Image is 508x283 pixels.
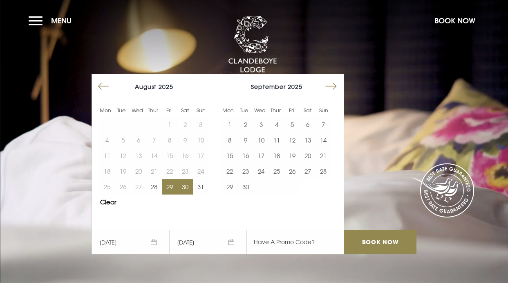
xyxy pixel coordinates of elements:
[284,117,300,132] td: Choose Friday, September 5, 2025 as your end date.
[316,163,331,179] button: 28
[269,117,284,132] button: 4
[237,163,253,179] button: 23
[237,179,253,195] button: 30
[344,230,416,254] input: Book Now
[253,117,269,132] button: 3
[284,117,300,132] button: 5
[228,16,277,73] img: Clandeboye Lodge
[237,117,253,132] td: Choose Tuesday, September 2, 2025 as your end date.
[237,179,253,195] td: Choose Tuesday, September 30, 2025 as your end date.
[222,117,237,132] td: Choose Monday, September 1, 2025 as your end date.
[237,148,253,163] td: Choose Tuesday, September 16, 2025 as your end date.
[300,163,316,179] td: Choose Saturday, September 27, 2025 as your end date.
[284,148,300,163] td: Choose Friday, September 19, 2025 as your end date.
[222,163,237,179] td: Choose Monday, September 22, 2025 as your end date.
[269,163,284,179] td: Choose Thursday, September 25, 2025 as your end date.
[222,179,237,195] td: Choose Monday, September 29, 2025 as your end date.
[284,132,300,148] button: 12
[222,148,237,163] button: 15
[253,163,269,179] button: 24
[269,163,284,179] button: 25
[316,148,331,163] button: 21
[300,117,316,132] td: Choose Saturday, September 6, 2025 as your end date.
[29,12,76,29] button: Menu
[284,132,300,148] td: Choose Friday, September 12, 2025 as your end date.
[300,117,316,132] button: 6
[316,132,331,148] td: Choose Sunday, September 14, 2025 as your end date.
[100,199,116,205] button: Clear
[253,117,269,132] td: Choose Wednesday, September 3, 2025 as your end date.
[237,117,253,132] button: 2
[284,163,300,179] td: Choose Friday, September 26, 2025 as your end date.
[300,148,316,163] td: Choose Saturday, September 20, 2025 as your end date.
[253,148,269,163] button: 17
[269,117,284,132] td: Choose Thursday, September 4, 2025 as your end date.
[316,163,331,179] td: Choose Sunday, September 28, 2025 as your end date.
[159,83,173,90] span: 2025
[193,179,208,195] button: 31
[177,179,193,195] button: 30
[146,179,162,195] td: Choose Thursday, August 28, 2025 as your end date.
[222,132,237,148] td: Choose Monday, September 8, 2025 as your end date.
[300,148,316,163] button: 20
[222,148,237,163] td: Choose Monday, September 15, 2025 as your end date.
[269,132,284,148] td: Choose Thursday, September 11, 2025 as your end date.
[135,83,157,90] span: August
[237,163,253,179] td: Choose Tuesday, September 23, 2025 as your end date.
[269,148,284,163] button: 18
[316,132,331,148] button: 14
[169,230,247,254] span: [DATE]
[237,132,253,148] td: Choose Tuesday, September 9, 2025 as your end date.
[92,230,169,254] span: [DATE]
[253,163,269,179] td: Choose Wednesday, September 24, 2025 as your end date.
[222,117,237,132] button: 1
[253,148,269,163] td: Choose Wednesday, September 17, 2025 as your end date.
[288,83,302,90] span: 2025
[193,179,208,195] td: Choose Sunday, August 31, 2025 as your end date.
[237,148,253,163] button: 16
[222,163,237,179] button: 22
[316,117,331,132] button: 7
[269,132,284,148] button: 11
[269,148,284,163] td: Choose Thursday, September 18, 2025 as your end date.
[284,148,300,163] button: 19
[316,148,331,163] td: Choose Sunday, September 21, 2025 as your end date.
[300,132,316,148] td: Choose Saturday, September 13, 2025 as your end date.
[146,179,162,195] button: 28
[300,132,316,148] button: 13
[237,132,253,148] button: 9
[316,117,331,132] td: Choose Sunday, September 7, 2025 as your end date.
[430,12,479,29] button: Book Now
[251,83,286,90] span: September
[253,132,269,148] td: Choose Wednesday, September 10, 2025 as your end date.
[162,179,177,195] button: 29
[323,79,339,94] button: Move forward to switch to the next month.
[96,79,111,94] button: Move backward to switch to the previous month.
[222,132,237,148] button: 8
[162,179,177,195] td: Selected. Friday, August 29, 2025
[253,132,269,148] button: 10
[222,179,237,195] button: 29
[177,179,193,195] td: Choose Saturday, August 30, 2025 as your end date.
[300,163,316,179] button: 27
[247,230,344,254] input: Have A Promo Code?
[51,16,72,25] span: Menu
[284,163,300,179] button: 26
